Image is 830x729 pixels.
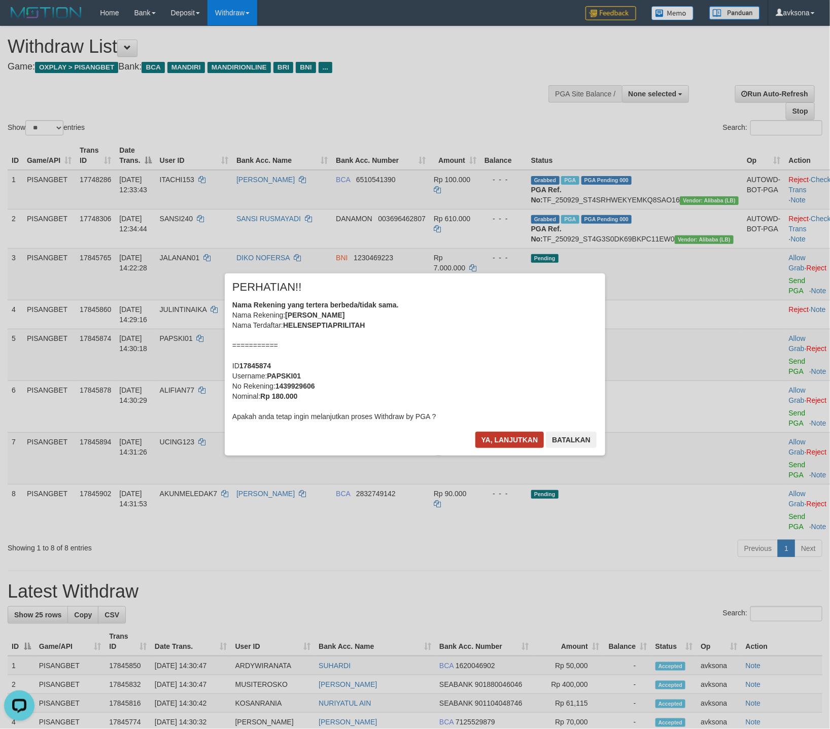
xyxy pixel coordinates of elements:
b: 17845874 [239,362,271,370]
b: 1439929606 [275,382,315,390]
button: Ya, lanjutkan [475,432,544,448]
button: Batalkan [546,432,597,448]
b: PAPSKI01 [267,372,301,380]
b: Rp 180.000 [260,392,297,400]
b: Nama Rekening yang tertera berbeda/tidak sama. [232,301,399,309]
b: HELENSEPTIAPRILITAH [283,321,365,329]
b: [PERSON_NAME] [285,311,344,319]
div: Nama Rekening: Nama Terdaftar: =========== ID Username: No Rekening: Nominal: Apakah anda tetap i... [232,300,598,422]
button: Open LiveChat chat widget [4,4,34,34]
span: PERHATIAN!! [232,282,302,292]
